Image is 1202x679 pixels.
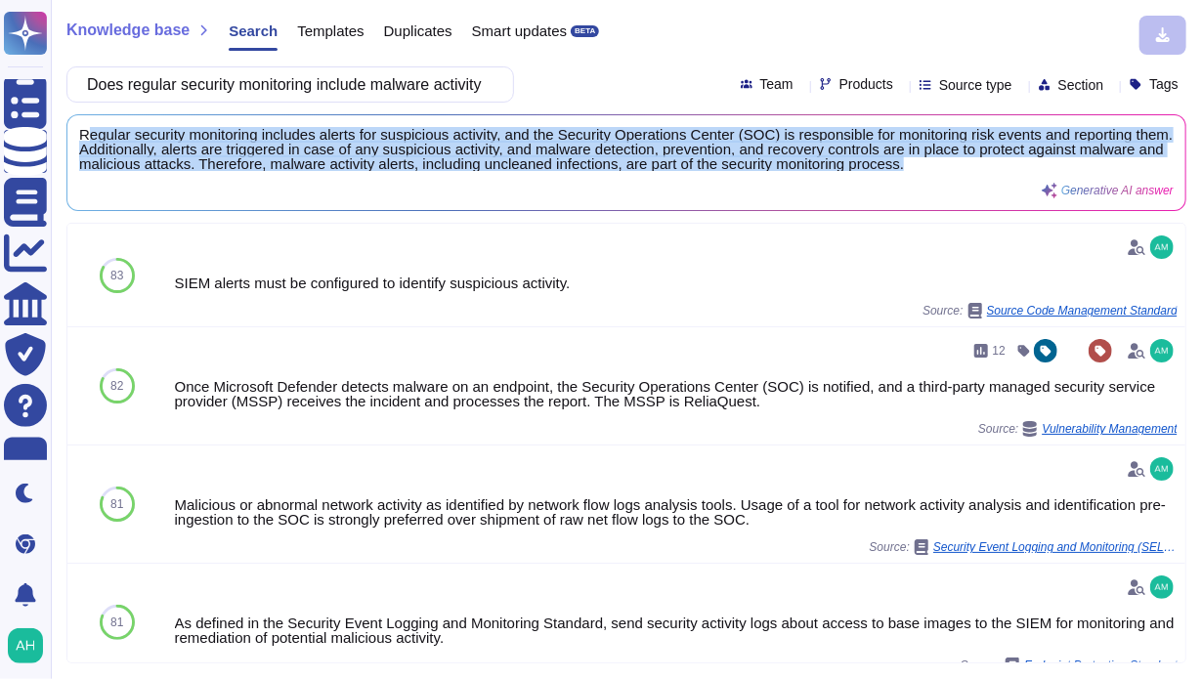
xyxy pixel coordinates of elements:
[77,67,494,102] input: Search a question or template...
[4,624,57,667] button: user
[110,380,123,392] span: 82
[870,539,1178,555] span: Source:
[1058,78,1104,92] span: Section
[8,628,43,663] img: user
[760,77,794,91] span: Team
[961,658,1178,673] span: Source:
[1061,185,1174,196] span: Generative AI answer
[1150,339,1174,362] img: user
[923,303,1178,318] span: Source:
[933,541,1178,553] span: Security Event Logging and Monitoring (SELM) Standard
[175,276,1178,290] div: SIEM alerts must be configured to identify suspicious activity.
[1024,659,1178,671] span: Endpoint Protection Standard
[472,23,568,38] span: Smart updates
[978,421,1178,437] span: Source:
[110,616,123,628] span: 81
[1150,235,1174,259] img: user
[110,270,123,281] span: 83
[229,23,278,38] span: Search
[175,615,1178,645] div: As defined in the Security Event Logging and Monitoring Standard, send security activity logs abo...
[66,22,190,38] span: Knowledge base
[79,127,1174,171] span: Regular security monitoring includes alerts for suspicious activity, and the Security Operations ...
[571,25,599,37] div: BETA
[1042,423,1178,435] span: Vulnerability Management
[175,379,1178,408] div: Once Microsoft Defender detects malware on an endpoint, the Security Operations Center (SOC) is n...
[839,77,893,91] span: Products
[1150,575,1174,599] img: user
[384,23,452,38] span: Duplicates
[987,305,1178,317] span: Source Code Management Standard
[993,345,1006,357] span: 12
[110,498,123,510] span: 81
[297,23,364,38] span: Templates
[175,497,1178,527] div: Malicious or abnormal network activity as identified by network flow logs analysis tools. Usage o...
[1150,457,1174,481] img: user
[939,78,1012,92] span: Source type
[1149,77,1179,91] span: Tags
